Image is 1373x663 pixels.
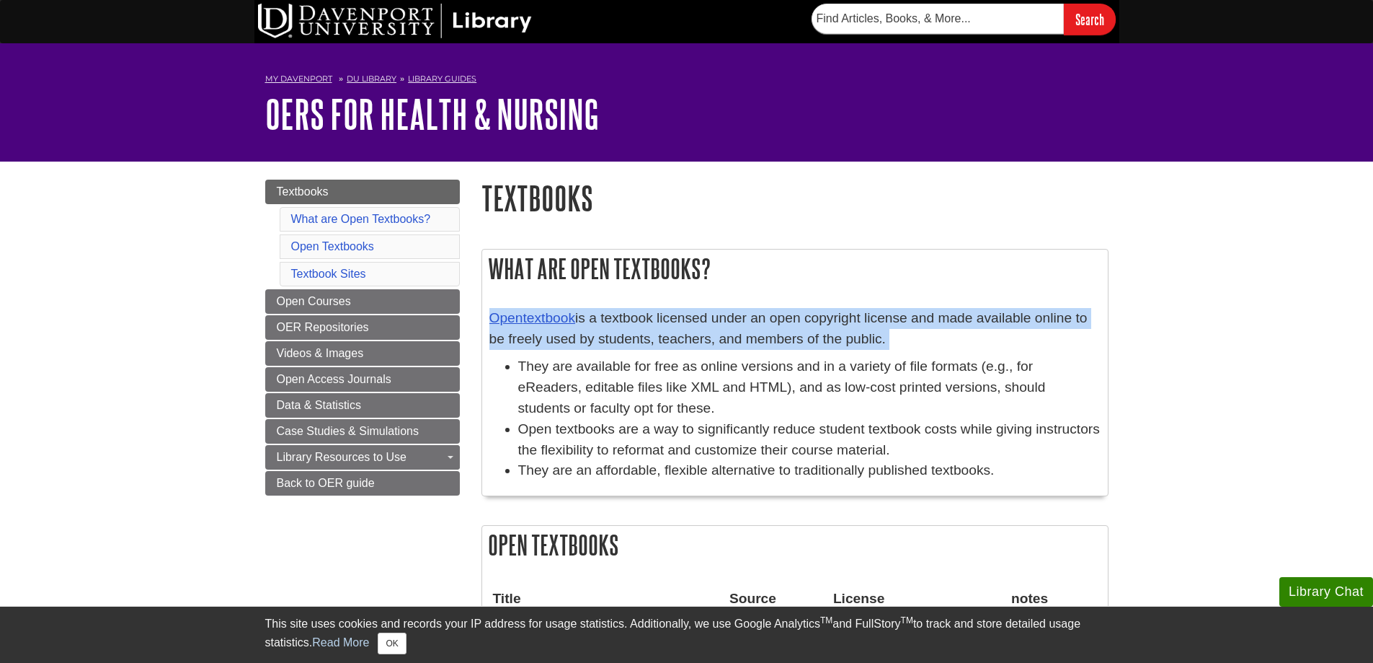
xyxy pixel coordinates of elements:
span: Textbooks [277,185,329,198]
a: Videos & Images [265,341,460,366]
li: Open textbooks are a way to significantly reduce student textbook costs while giving instructors ... [518,419,1101,461]
input: Find Articles, Books, & More... [812,4,1064,34]
sup: TM [820,615,832,625]
a: My Davenport [265,73,332,85]
th: Title [489,585,726,612]
span: Case Studies & Simulations [277,425,419,437]
span: Back to OER guide [277,477,375,489]
a: DU Library [347,74,396,84]
a: Data & Statistics [265,393,460,418]
span: OER Repositories [277,321,369,333]
li: They are available for free as online versions and in a variety of file formats (e.g., for eReade... [518,356,1101,418]
span: Videos & Images [277,347,364,359]
th: License [830,585,1008,612]
a: Open Access Journals [265,367,460,392]
button: Library Chat [1279,577,1373,607]
a: Open Textbooks [291,240,374,253]
a: Open [489,310,523,325]
a: Textbook Sites [291,268,366,280]
a: Open Courses [265,289,460,314]
span: Library Resources to Use [277,451,407,463]
th: notes [1008,585,1101,612]
sup: TM [901,615,913,625]
span: Open Courses [277,295,351,307]
nav: breadcrumb [265,69,1108,92]
a: What are Open Textbooks? [291,213,431,225]
input: Search [1064,4,1116,35]
h2: Open Textbooks [482,526,1108,564]
a: Library Resources to Use [265,445,460,470]
span: Data & Statistics [277,399,361,411]
h2: What are Open Textbooks? [482,250,1108,288]
p: is a textbook licensed under an open copyright license and made available online to be freely use... [489,308,1101,350]
div: Guide Page Menu [265,180,460,496]
h1: Textbooks [481,180,1108,216]
button: Close [378,633,406,654]
li: They are an affordable, flexible alternative to traditionally published textbooks. [518,460,1101,481]
a: Case Studies & Simulations [265,419,460,444]
a: Read More [312,636,369,649]
form: Searches DU Library's articles, books, and more [812,4,1116,35]
a: Library Guides [408,74,476,84]
img: DU Library [258,4,532,38]
a: OER Repositories [265,315,460,340]
div: This site uses cookies and records your IP address for usage statistics. Additionally, we use Goo... [265,615,1108,654]
a: Back to OER guide [265,471,460,496]
a: textbook [523,310,575,325]
a: OERs for Health & Nursing [265,92,599,136]
th: Source [726,585,830,612]
a: Textbooks [265,180,460,204]
span: Open Access Journals [277,373,391,385]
